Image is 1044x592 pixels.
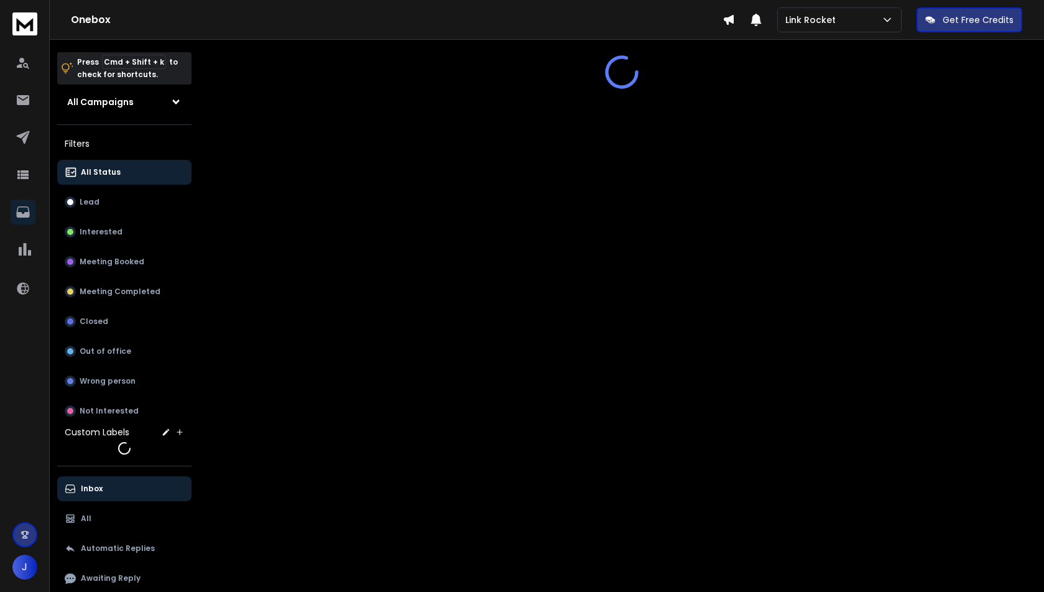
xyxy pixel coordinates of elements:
span: Cmd + Shift + k [102,55,166,69]
h3: Filters [57,135,192,152]
p: Awaiting Reply [81,573,141,583]
button: Closed [57,309,192,334]
p: Wrong person [80,376,136,386]
p: Inbox [81,484,103,494]
button: Automatic Replies [57,536,192,561]
button: Meeting Booked [57,249,192,274]
button: Meeting Completed [57,279,192,304]
button: Inbox [57,476,192,501]
p: Closed [80,317,108,326]
p: Meeting Completed [80,287,160,297]
p: Link Rocket [785,14,841,26]
button: All [57,506,192,531]
p: Automatic Replies [81,543,155,553]
p: Out of office [80,346,131,356]
button: J [12,555,37,580]
button: Awaiting Reply [57,566,192,591]
p: Press to check for shortcuts. [77,56,178,81]
button: Lead [57,190,192,215]
h1: All Campaigns [67,96,134,108]
button: Get Free Credits [917,7,1022,32]
button: Interested [57,220,192,244]
img: logo [12,12,37,35]
h1: Onebox [71,12,723,27]
p: Interested [80,227,122,237]
button: Wrong person [57,369,192,394]
button: Not Interested [57,399,192,423]
h3: Custom Labels [65,426,129,438]
button: Out of office [57,339,192,364]
button: All Status [57,160,192,185]
p: All Status [81,167,121,177]
p: Not Interested [80,406,139,416]
p: Get Free Credits [943,14,1014,26]
button: All Campaigns [57,90,192,114]
p: Meeting Booked [80,257,144,267]
p: All [81,514,91,524]
p: Lead [80,197,99,207]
